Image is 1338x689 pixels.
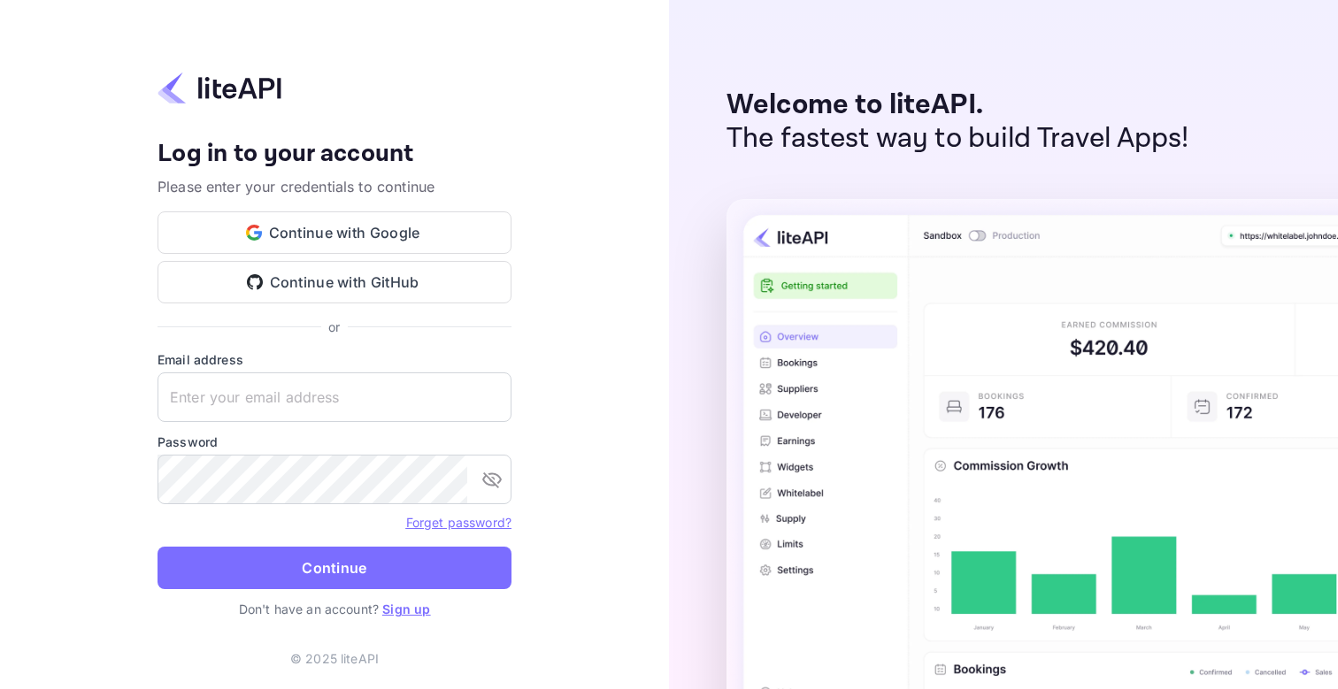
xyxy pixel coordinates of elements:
p: Welcome to liteAPI. [727,88,1189,122]
p: or [328,318,340,336]
label: Password [158,433,511,451]
a: Forget password? [406,515,511,530]
a: Sign up [382,601,430,616]
button: Continue with Google [158,211,511,254]
button: Continue with GitHub [158,261,511,303]
button: toggle password visibility [474,462,510,497]
p: Please enter your credentials to continue [158,176,511,197]
input: Enter your email address [158,372,511,422]
p: Don't have an account? [158,600,511,618]
a: Forget password? [406,513,511,531]
p: © 2025 liteAPI [290,649,379,668]
img: liteapi [158,71,281,105]
h4: Log in to your account [158,139,511,170]
button: Continue [158,547,511,589]
p: The fastest way to build Travel Apps! [727,122,1189,156]
label: Email address [158,350,511,369]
